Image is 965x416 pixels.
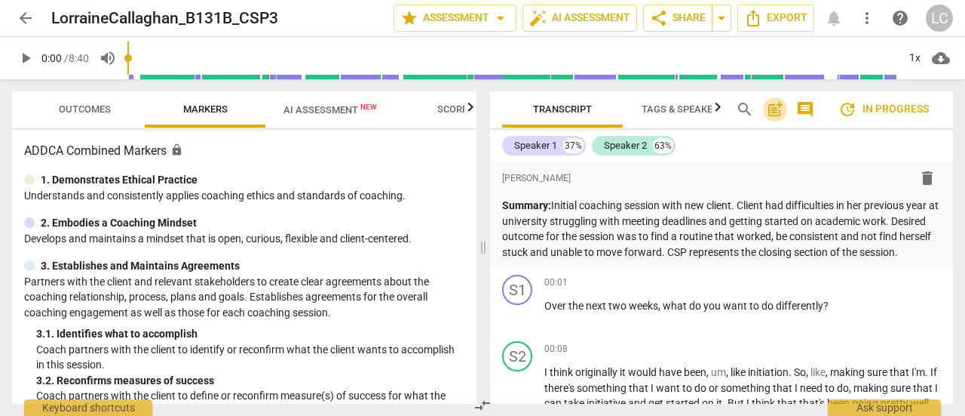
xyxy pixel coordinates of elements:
span: 0:00 [41,52,62,64]
button: Export [737,5,814,32]
span: Outcomes [59,103,111,115]
span: , [706,366,711,378]
span: well [911,397,929,409]
button: Share [643,5,712,32]
span: to [749,300,761,312]
h3: ADDCA Combined Markers [24,142,464,160]
p: Partners with the client and relevant stakeholders to create clear agreements about the coaching ... [24,274,464,321]
div: Speaker 1 [514,138,557,153]
div: Speaker 2 [604,138,647,153]
div: Ask support [828,399,941,416]
span: . [789,366,794,378]
div: 37% [563,138,584,153]
span: compare_arrows [473,396,492,414]
span: update [838,100,856,119]
span: get [648,397,666,409]
span: I [746,397,752,409]
span: sure [890,382,913,394]
div: Change speaker [502,275,532,305]
span: I [935,382,938,394]
span: that [890,366,911,378]
span: or [709,382,721,394]
p: 3. Establishes and Maintains Agreements [41,258,240,274]
span: Scores [437,103,473,115]
span: Transcript [533,103,592,115]
span: think [752,397,777,409]
span: Assessment [400,9,510,27]
span: weeks [629,300,658,312]
span: I [795,382,800,394]
a: Help [887,5,914,32]
span: Filler word [810,366,826,378]
span: . [925,366,930,378]
span: comment [796,100,814,119]
span: I [651,382,656,394]
span: 00:01 [544,276,568,289]
span: delete [918,169,936,187]
button: Play [12,45,39,72]
span: do [694,382,709,394]
button: Add summary [763,97,787,122]
button: LC [926,5,953,32]
span: next [586,300,608,312]
span: to [682,382,694,394]
span: that [913,382,935,394]
span: initiative [587,397,628,409]
span: , [849,382,853,394]
span: can [544,397,564,409]
div: Keyboard shortcuts [24,399,152,416]
span: Over [544,300,568,312]
span: started [666,397,702,409]
span: do [837,382,849,394]
span: the [568,300,586,312]
span: help [891,9,909,27]
button: Review is in progress [826,94,941,125]
span: that [629,382,651,394]
span: making [830,366,867,378]
div: 3. 1. Identifies what to accomplish [36,326,464,342]
span: to [825,382,837,394]
span: sure [867,366,890,378]
span: making [853,382,890,394]
button: Sharing summary [712,5,731,32]
span: on [702,397,716,409]
span: take [564,397,587,409]
span: differently [776,300,823,312]
span: . [722,397,728,409]
span: Tags & Speakers [642,103,725,115]
span: In progress [838,100,929,119]
span: auto_fix_high [529,9,547,27]
span: going [852,397,881,409]
span: So [794,366,806,378]
span: do [761,300,776,312]
span: Share [650,9,706,27]
div: 3. 2. Reconfirms measures of success [36,373,464,389]
span: that [773,382,795,394]
h2: LorraineCallaghan_B131B_CSP3 [51,9,278,28]
span: Export [744,9,807,27]
span: think [550,366,575,378]
span: there's [544,382,577,394]
span: , [658,300,663,312]
button: Assessment [394,5,516,32]
span: AI Assessment [283,104,377,116]
span: Filler word [711,366,726,378]
span: need [800,382,825,394]
span: volume_up [99,49,117,67]
span: 00:08 [544,343,568,356]
span: , [726,366,731,378]
p: 1. Demonstrates Ethical Practice [41,172,198,188]
span: it [716,397,722,409]
span: arrow_drop_down [712,9,731,27]
span: more_vert [858,9,876,27]
span: New [360,103,377,111]
span: But [728,397,746,409]
p: Coach partners with the client to identify or reconfirm what the client wants to accomplish in th... [36,342,464,373]
span: I'm [911,366,925,378]
span: like [731,366,748,378]
button: Search [733,97,757,122]
span: , [806,366,810,378]
span: initiation [748,366,789,378]
span: and [628,397,648,409]
span: cloud_download [932,49,950,67]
